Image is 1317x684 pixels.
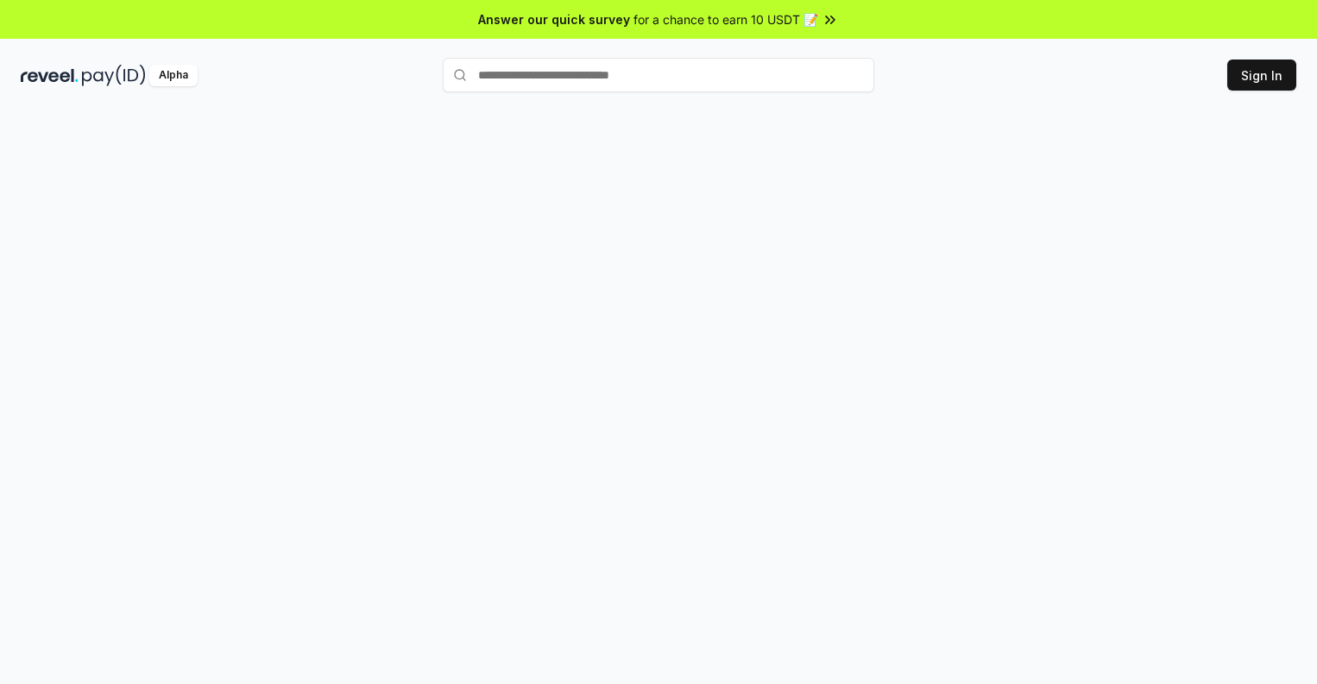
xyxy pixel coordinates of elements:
[478,10,630,28] span: Answer our quick survey
[1227,60,1296,91] button: Sign In
[633,10,818,28] span: for a chance to earn 10 USDT 📝
[21,65,79,86] img: reveel_dark
[82,65,146,86] img: pay_id
[149,65,198,86] div: Alpha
